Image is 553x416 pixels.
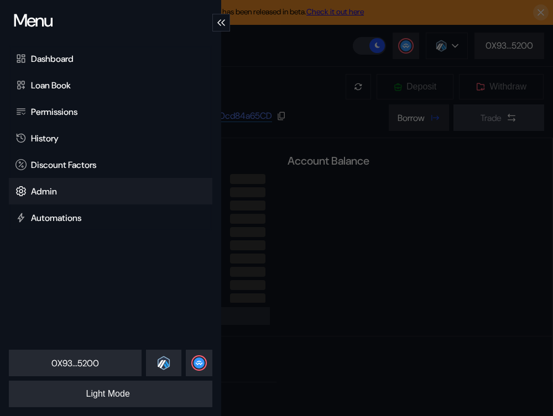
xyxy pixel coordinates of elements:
div: Automations [31,212,81,224]
div: Admin [31,186,57,197]
a: History [9,125,212,151]
div: Menu [13,9,53,32]
a: Permissions [9,98,212,125]
a: Discount Factors [9,151,212,178]
div: History [31,133,59,144]
a: Admin [9,178,212,204]
div: Dashboard [31,53,74,65]
div: Permissions [31,106,77,118]
a: Automations [9,204,212,231]
div: Discount Factors [31,159,96,171]
button: Light Mode [9,381,212,407]
img: connect-logo [157,355,170,371]
button: 0X93...5200 [9,350,142,376]
div: 0X93...5200 [51,357,99,369]
div: Loan Book [31,80,71,91]
a: Dashboard [9,45,212,72]
a: Loan Book [9,72,212,98]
